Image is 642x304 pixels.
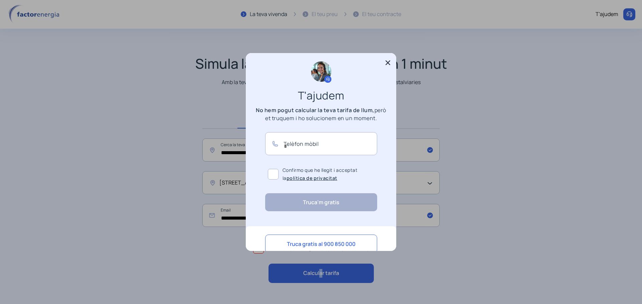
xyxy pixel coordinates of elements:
[283,166,374,182] span: Confirmo que he llegit i acceptat la
[254,106,388,122] p: però et truquem i ho solucionem en un moment.
[265,235,377,253] button: Truca gratis al 900 850 000
[256,106,374,114] b: No hem pogut calcular la teva tarifa de llum,
[287,175,337,181] a: política de privacitat
[261,91,381,99] h3: T'ajudem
